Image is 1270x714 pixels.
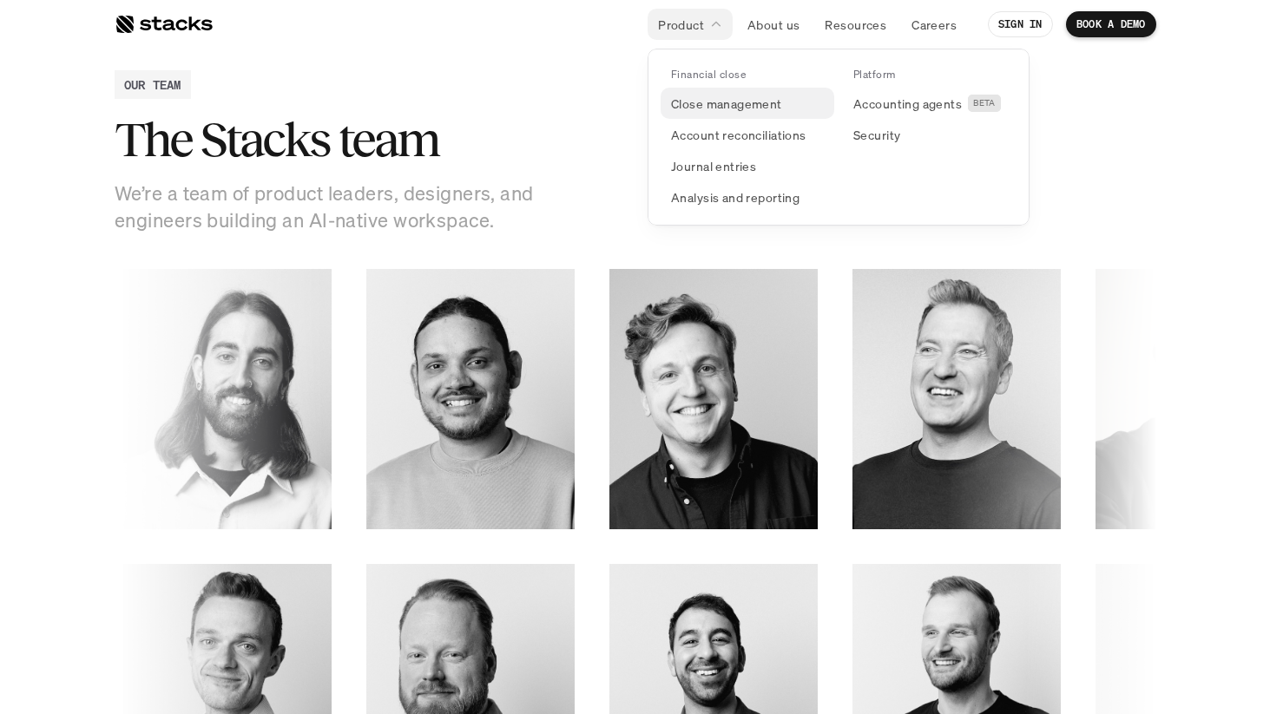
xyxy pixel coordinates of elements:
h2: The Stacks team [115,113,635,167]
h2: OUR TEAM [124,75,181,94]
p: Security [853,126,900,144]
p: Product [658,16,704,34]
p: Close management [671,95,782,113]
p: About us [747,16,800,34]
a: Journal entries [661,150,834,181]
p: BOOK A DEMO [1076,18,1146,30]
p: Account reconciliations [671,126,806,144]
h2: BETA [973,98,996,108]
p: SIGN IN [998,18,1043,30]
p: Resources [825,16,886,34]
a: Accounting agentsBETA [843,88,1017,119]
a: Account reconciliations [661,119,834,150]
a: Careers [901,9,967,40]
a: Analysis and reporting [661,181,834,213]
a: Security [843,119,1017,150]
a: About us [737,9,810,40]
p: Journal entries [671,157,756,175]
a: SIGN IN [988,11,1053,37]
a: Resources [814,9,897,40]
a: Close management [661,88,834,119]
p: Analysis and reporting [671,188,800,206]
p: Careers [911,16,957,34]
a: BOOK A DEMO [1066,11,1156,37]
p: Financial close [671,69,746,81]
p: Platform [853,69,896,81]
p: We’re a team of product leaders, designers, and engineers building an AI-native workspace. [115,180,549,234]
p: Accounting agents [853,95,962,113]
